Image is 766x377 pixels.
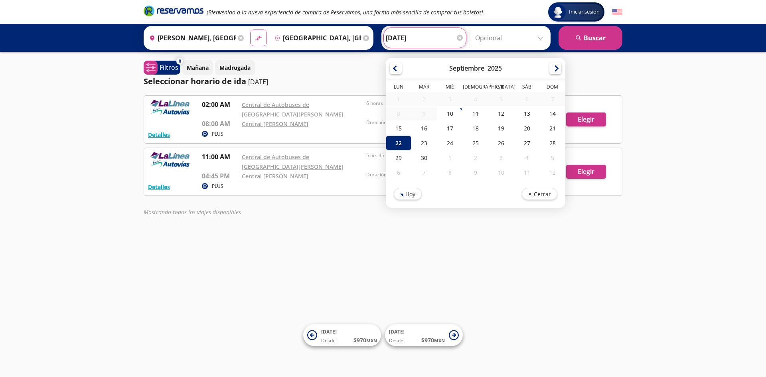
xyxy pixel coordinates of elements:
[321,328,337,335] span: [DATE]
[437,83,463,92] th: Miércoles
[488,136,514,150] div: 26-Sep-25
[386,107,411,120] div: 08-Sep-25
[463,150,488,165] div: 02-Oct-25
[389,328,405,335] span: [DATE]
[411,83,437,92] th: Martes
[540,136,565,150] div: 28-Sep-25
[242,120,308,128] a: Central [PERSON_NAME]
[212,130,223,138] p: PLUS
[437,136,463,150] div: 24-Sep-25
[386,83,411,92] th: Lunes
[540,92,565,106] div: 07-Sep-25
[514,165,539,180] div: 11-Oct-25
[215,60,255,75] button: Madrugada
[411,150,437,165] div: 30-Sep-25
[248,77,268,87] p: [DATE]
[202,152,238,162] p: 11:00 AM
[386,121,411,136] div: 15-Sep-25
[207,8,483,16] em: ¡Bienvenido a la nueva experiencia de compra de Reservamos, una forma más sencilla de comprar tus...
[148,130,170,139] button: Detalles
[488,92,514,106] div: 05-Sep-25
[463,136,488,150] div: 25-Sep-25
[148,183,170,191] button: Detalles
[566,165,606,179] button: Elegir
[437,92,463,106] div: 03-Sep-25
[514,106,539,121] div: 13-Sep-25
[366,338,377,343] small: MXN
[148,152,192,168] img: RESERVAMOS
[437,150,463,165] div: 01-Oct-25
[160,63,178,72] p: Filtros
[411,107,437,120] div: 09-Sep-25
[514,92,539,106] div: 06-Sep-25
[385,324,463,346] button: [DATE]Desde:$970MXN
[144,75,246,87] p: Seleccionar horario de ida
[148,100,192,116] img: RESERVAMOS
[144,5,203,19] a: Brand Logo
[212,183,223,190] p: PLUS
[540,150,565,165] div: 05-Oct-25
[321,337,337,344] span: Desde:
[182,60,213,75] button: Mañana
[386,165,411,180] div: 06-Oct-25
[386,150,411,165] div: 29-Sep-25
[475,28,547,48] input: Opcional
[540,106,565,121] div: 14-Sep-25
[540,121,565,136] div: 21-Sep-25
[540,165,565,180] div: 12-Oct-25
[566,8,603,16] span: Iniciar sesión
[566,113,606,126] button: Elegir
[366,100,487,107] p: 6 horas
[202,100,238,109] p: 02:00 AM
[559,26,622,50] button: Buscar
[353,336,377,344] span: $ 970
[146,28,236,48] input: Buscar Origen
[202,119,238,128] p: 08:00 AM
[437,121,463,136] div: 17-Sep-25
[488,83,514,92] th: Viernes
[463,92,488,106] div: 04-Sep-25
[179,58,181,65] span: 0
[437,106,463,121] div: 10-Sep-25
[411,121,437,136] div: 16-Sep-25
[488,165,514,180] div: 10-Oct-25
[463,165,488,180] div: 09-Oct-25
[386,28,464,48] input: Elegir Fecha
[488,150,514,165] div: 03-Oct-25
[522,188,557,200] button: Cerrar
[386,136,411,150] div: 22-Sep-25
[463,106,488,121] div: 11-Sep-25
[463,121,488,136] div: 18-Sep-25
[540,83,565,92] th: Domingo
[421,336,445,344] span: $ 970
[411,165,437,180] div: 07-Oct-25
[488,121,514,136] div: 19-Sep-25
[144,5,203,17] i: Brand Logo
[366,119,487,126] p: Duración
[202,171,238,181] p: 04:45 PM
[366,152,487,159] p: 5 hrs 45 mins
[411,136,437,150] div: 23-Sep-25
[612,7,622,17] button: English
[449,64,484,73] div: Septiembre
[242,101,344,118] a: Central de Autobuses de [GEOGRAPHIC_DATA][PERSON_NAME]
[514,83,539,92] th: Sábado
[488,64,502,73] div: 2025
[303,324,381,346] button: [DATE]Desde:$970MXN
[514,136,539,150] div: 27-Sep-25
[271,28,361,48] input: Buscar Destino
[386,92,411,106] div: 01-Sep-25
[394,188,422,200] button: Hoy
[411,92,437,106] div: 02-Sep-25
[144,61,180,75] button: 0Filtros
[366,171,487,178] p: Duración
[463,83,488,92] th: Jueves
[389,337,405,344] span: Desde:
[434,338,445,343] small: MXN
[242,172,308,180] a: Central [PERSON_NAME]
[514,121,539,136] div: 20-Sep-25
[242,153,344,170] a: Central de Autobuses de [GEOGRAPHIC_DATA][PERSON_NAME]
[514,150,539,165] div: 04-Oct-25
[219,63,251,72] p: Madrugada
[437,165,463,180] div: 08-Oct-25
